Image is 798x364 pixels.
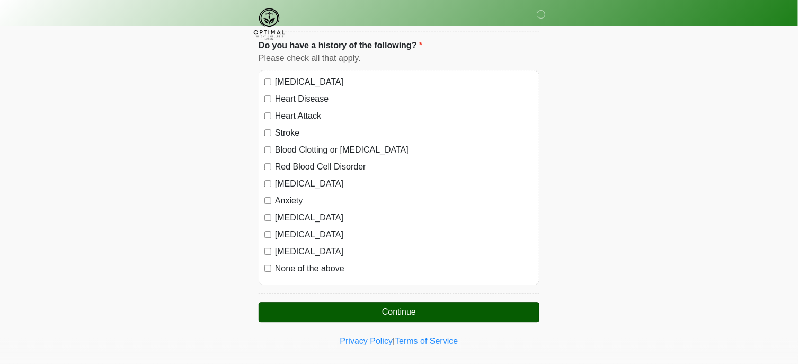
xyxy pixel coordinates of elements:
input: [MEDICAL_DATA] [264,180,271,187]
label: [MEDICAL_DATA] [275,245,534,258]
img: Optimal Weight & Wellness Logo [248,8,290,41]
label: None of the above [275,262,534,275]
input: Heart Attack [264,112,271,119]
input: None of the above [264,265,271,272]
a: | [393,336,395,345]
label: Heart Attack [275,110,534,122]
button: Continue [259,302,539,322]
label: [MEDICAL_DATA] [275,177,534,190]
input: [MEDICAL_DATA] [264,214,271,221]
label: [MEDICAL_DATA] [275,76,534,88]
label: Stroke [275,127,534,139]
label: Red Blood Cell Disorder [275,161,534,173]
a: Terms of Service [395,336,458,345]
input: Heart Disease [264,95,271,102]
input: Anxiety [264,197,271,204]
label: Heart Disease [275,93,534,105]
label: Blood Clotting or [MEDICAL_DATA] [275,144,534,156]
input: Blood Clotting or [MEDICAL_DATA] [264,146,271,153]
label: [MEDICAL_DATA] [275,228,534,241]
input: [MEDICAL_DATA] [264,78,271,85]
div: Please check all that apply. [259,52,539,65]
input: Red Blood Cell Disorder [264,163,271,170]
input: [MEDICAL_DATA] [264,231,271,238]
input: [MEDICAL_DATA] [264,248,271,255]
label: Anxiety [275,194,534,207]
a: Privacy Policy [340,336,393,345]
input: Stroke [264,129,271,136]
label: [MEDICAL_DATA] [275,211,534,224]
